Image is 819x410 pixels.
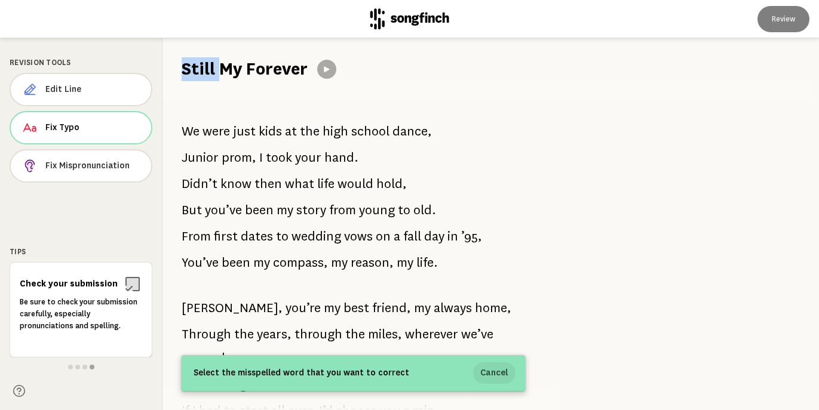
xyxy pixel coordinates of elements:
span: took [266,146,292,169]
span: hand. [324,146,358,169]
span: you’re [286,296,321,320]
span: first [214,224,238,248]
span: But [182,198,202,222]
span: young [359,198,395,222]
span: Select the misspelled word that you want to correct [194,366,409,380]
span: know [220,172,251,196]
span: dance, [392,119,432,143]
span: what [285,172,314,196]
h6: Check your submission [20,278,118,290]
div: Tips [10,246,152,257]
span: ’95, [461,224,482,248]
span: then [254,172,282,196]
span: home, [475,296,511,320]
span: to [398,198,410,222]
span: story [296,198,326,222]
span: were [203,119,230,143]
span: life. [416,251,438,275]
button: Fix Typo [10,111,152,144]
span: would [338,172,373,196]
span: fall [403,224,421,248]
span: Edit Line [45,84,142,95]
button: Fix Mispronunciation [10,149,152,183]
span: your [295,146,321,169]
span: friend, [372,296,411,320]
span: compass, [273,251,328,275]
span: in [447,224,458,248]
span: at [285,119,297,143]
span: my [253,251,270,275]
span: the [234,322,254,346]
span: been [222,251,250,275]
span: my [331,251,348,275]
span: wedding [292,224,341,248]
span: prom, [222,146,256,169]
span: Didn’t [182,172,217,196]
span: day [424,224,444,248]
button: Cancel [473,362,516,384]
span: just [233,119,256,143]
span: high [323,119,348,143]
span: reason, [351,251,394,275]
span: the [300,119,320,143]
span: dates [241,224,273,248]
span: From [182,224,211,248]
span: Through [182,322,231,346]
div: Revision Tools [10,57,152,68]
span: the [345,322,365,346]
span: my [414,296,431,320]
span: always [434,296,472,320]
span: to [276,224,289,248]
span: you’ve [205,198,242,222]
span: hold, [376,172,407,196]
span: Fix Mispronunciation [45,160,142,172]
span: through [295,322,342,346]
span: You’ve [182,251,219,275]
span: years, [257,322,292,346]
span: my [397,251,413,275]
span: roamed. [182,346,229,370]
span: on [376,224,391,248]
span: Fix Typo [45,122,142,134]
span: Junior [182,146,219,169]
button: Review [757,6,809,32]
span: a [394,224,400,248]
span: we’ve [461,322,493,346]
span: wherever [405,322,458,346]
span: from [329,198,356,222]
span: kids [259,119,282,143]
span: life [317,172,335,196]
h1: Still My Forever [182,57,308,81]
span: miles, [368,322,402,346]
span: been [245,198,274,222]
p: Be sure to check your submission carefully, especially pronunciations and spelling. [20,296,142,332]
span: my [277,198,293,222]
button: Edit Line [10,73,152,106]
span: We [182,119,200,143]
span: [PERSON_NAME], [182,296,283,320]
span: old. [413,198,436,222]
span: my [324,296,341,320]
span: school [351,119,389,143]
span: best [343,296,369,320]
span: I [259,146,263,169]
span: vows [344,224,373,248]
